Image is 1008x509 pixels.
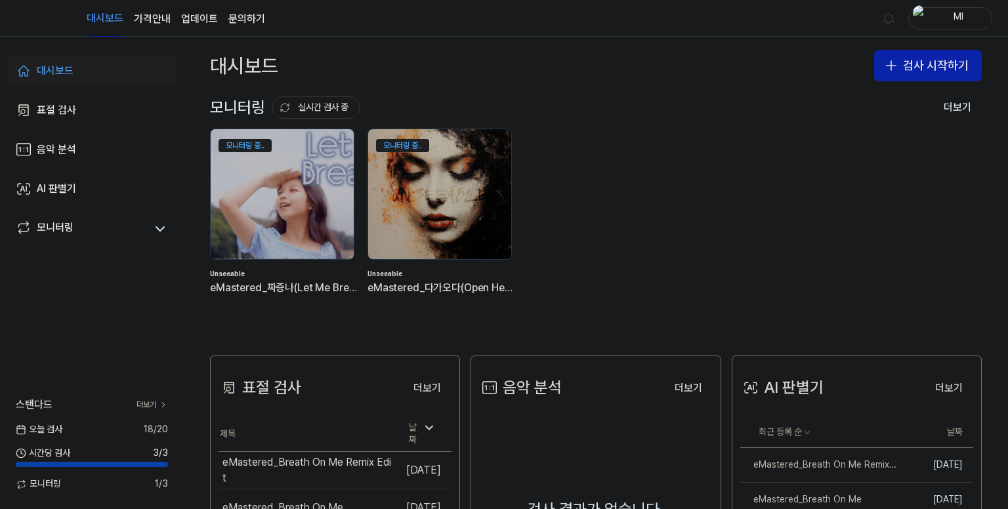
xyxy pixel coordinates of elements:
a: 모니터링 중..backgroundIamgeUnseeableeMastered_짜증나(Let Me Breathe) [210,129,357,316]
div: eMastered_Breath On Me [740,493,862,506]
div: 표절 검사 [37,102,76,118]
a: AI 판별기 [8,173,176,205]
div: eMastered_다가오다(Open Heart) [367,279,514,296]
div: AI 판별기 [740,375,824,400]
button: profileMl [908,7,992,30]
button: 검사 시작하기 [874,50,982,81]
span: 오늘 검사 [16,423,62,436]
a: eMastered_Breath On Me Remix Edit [740,448,897,482]
div: AI 판별기 [37,181,76,197]
img: profile [913,5,929,31]
button: 실시간 검사 중 [272,96,360,119]
td: [DATE] [897,448,973,483]
div: eMastered_Breath On Me Remix Edit [222,455,393,486]
button: 더보기 [664,375,713,401]
span: 18 / 20 [143,423,168,436]
div: 날짜 [404,417,441,451]
div: 모니터링 [210,95,360,120]
div: eMastered_짜증나(Let Me Breathe) [210,279,357,296]
div: 모니터링 [37,220,73,238]
button: 더보기 [403,375,451,401]
div: 모니터링 중.. [219,139,272,152]
a: 대시보드 [8,55,176,87]
div: Ml [933,10,984,25]
img: 알림 [881,10,896,26]
span: 1 / 3 [154,478,168,491]
th: 제목 [219,417,393,452]
div: 음악 분석 [37,142,76,157]
a: 업데이트 [181,11,218,27]
div: 모니터링 중.. [376,139,429,152]
button: 더보기 [925,375,973,401]
div: 대시보드 [210,50,278,81]
div: 대시보드 [37,63,73,79]
a: 더보기 [925,374,973,401]
a: 모니터링 중..backgroundIamgeUnseeableeMastered_다가오다(Open Heart) [367,129,514,316]
a: 문의하기 [228,11,265,27]
td: [DATE] [393,451,451,489]
a: 더보기 [403,374,451,401]
a: 모니터링 [16,220,147,238]
button: 더보기 [933,94,982,121]
a: 대시보드 [87,1,123,37]
div: Unseeable [210,269,357,279]
a: 음악 분석 [8,134,176,165]
button: 가격안내 [134,11,171,27]
img: backgroundIamge [368,129,511,259]
a: 표절 검사 [8,94,176,126]
th: 날짜 [897,417,973,448]
div: 표절 검사 [219,375,301,400]
span: 3 / 3 [153,447,168,460]
span: 스탠다드 [16,397,52,413]
span: 시간당 검사 [16,447,70,460]
img: backgroundIamge [211,129,354,259]
a: 더보기 [136,399,168,411]
div: eMastered_Breath On Me Remix Edit [740,458,897,472]
div: 음악 분석 [479,375,562,400]
a: 더보기 [664,374,713,401]
span: 모니터링 [16,478,61,491]
div: Unseeable [367,269,514,279]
